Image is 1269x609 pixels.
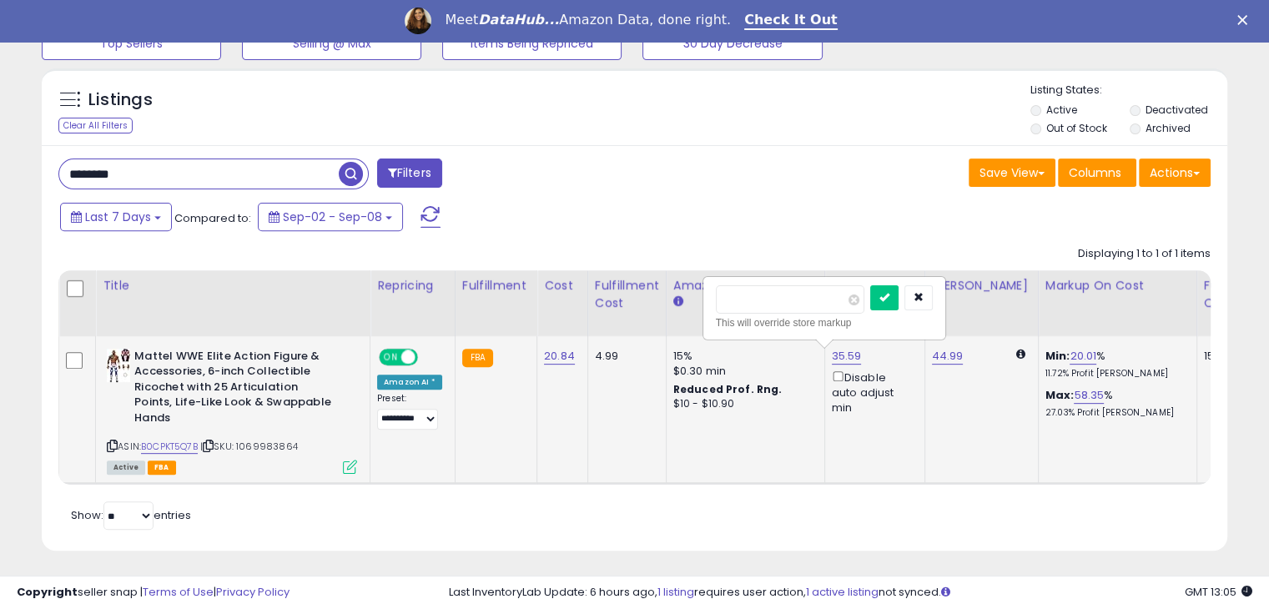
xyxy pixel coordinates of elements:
[595,277,659,312] div: Fulfillment Cost
[462,349,493,367] small: FBA
[1237,15,1254,25] div: Close
[832,348,862,365] a: 35.59
[462,277,530,294] div: Fulfillment
[932,277,1031,294] div: [PERSON_NAME]
[673,364,812,379] div: $0.30 min
[17,585,290,601] div: seller snap | |
[642,27,822,60] button: 30 Day Decrease
[657,584,694,600] a: 1 listing
[88,88,153,112] h5: Listings
[71,507,191,523] span: Show: entries
[103,277,363,294] div: Title
[1045,349,1184,380] div: %
[478,12,559,28] i: DataHub...
[969,159,1055,187] button: Save View
[673,294,683,310] small: Amazon Fees.
[405,8,431,34] img: Profile image for Georgie
[1139,159,1211,187] button: Actions
[806,584,879,600] a: 1 active listing
[442,27,622,60] button: Items Being Repriced
[17,584,78,600] strong: Copyright
[932,348,964,365] a: 44.99
[1204,277,1261,312] div: Fulfillable Quantity
[42,27,221,60] button: Top Sellers
[200,440,298,453] span: | SKU: 1069983864
[673,349,812,364] div: 15%
[1145,103,1207,117] label: Deactivated
[544,277,581,294] div: Cost
[673,382,783,396] b: Reduced Prof. Rng.
[1204,349,1256,364] div: 15
[1070,348,1096,365] a: 20.01
[595,349,653,364] div: 4.99
[380,350,401,364] span: ON
[134,349,337,430] b: Mattel WWE Elite Action Figure & Accessories, 6-inch Collectible Ricochet with 25 Articulation Po...
[673,277,818,294] div: Amazon Fees
[107,349,357,472] div: ASIN:
[1046,121,1107,135] label: Out of Stock
[174,210,251,226] span: Compared to:
[1045,348,1070,364] b: Min:
[744,12,838,30] a: Check It Out
[1069,164,1121,181] span: Columns
[445,12,731,28] div: Meet Amazon Data, done right.
[143,584,214,600] a: Terms of Use
[1074,387,1104,404] a: 58.35
[60,203,172,231] button: Last 7 Days
[673,397,812,411] div: $10 - $10.90
[85,209,151,225] span: Last 7 Days
[377,375,442,390] div: Amazon AI *
[141,440,198,454] a: B0CPKT5Q7B
[242,27,421,60] button: Selling @ Max
[58,118,133,133] div: Clear All Filters
[716,315,933,331] div: This will override store markup
[1046,103,1077,117] label: Active
[377,159,442,188] button: Filters
[415,350,442,364] span: OFF
[1045,388,1184,419] div: %
[377,393,442,430] div: Preset:
[1045,387,1075,403] b: Max:
[1145,121,1190,135] label: Archived
[148,461,176,475] span: FBA
[216,584,290,600] a: Privacy Policy
[1078,246,1211,262] div: Displaying 1 to 1 of 1 items
[258,203,403,231] button: Sep-02 - Sep-08
[1045,368,1184,380] p: 11.72% Profit [PERSON_NAME]
[1045,277,1190,294] div: Markup on Cost
[1185,584,1252,600] span: 2025-09-16 13:05 GMT
[107,461,145,475] span: All listings currently available for purchase on Amazon
[107,349,130,382] img: 41sTHw56qoL._SL40_.jpg
[1058,159,1136,187] button: Columns
[377,277,448,294] div: Repricing
[544,348,575,365] a: 20.84
[1038,270,1196,336] th: The percentage added to the cost of goods (COGS) that forms the calculator for Min & Max prices.
[283,209,382,225] span: Sep-02 - Sep-08
[832,368,912,416] div: Disable auto adjust min
[449,585,1252,601] div: Last InventoryLab Update: 6 hours ago, requires user action, not synced.
[1045,407,1184,419] p: 27.03% Profit [PERSON_NAME]
[1030,83,1227,98] p: Listing States:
